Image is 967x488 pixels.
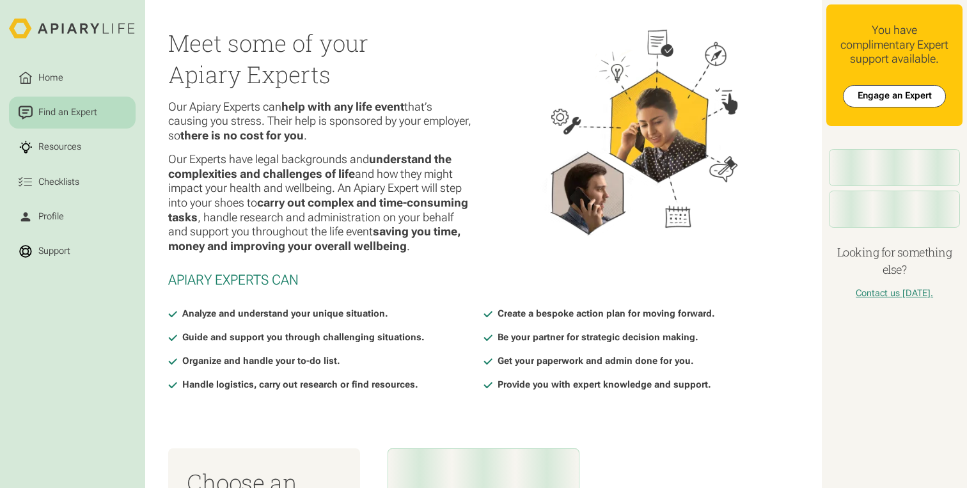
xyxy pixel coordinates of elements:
p: Our Apiary Experts can that’s causing you stress. Their help is sponsored by your employer, so . [168,100,475,143]
div: Resources [36,140,83,154]
div: Analyze and understand your unique situation. [182,307,388,321]
div: Checklists [36,175,81,189]
a: Home [9,61,136,94]
h2: Meet some of your Apiary Experts [168,28,475,90]
div: Support [36,244,72,258]
div: You have complimentary Expert support available. [836,23,953,67]
a: Checklists [9,166,136,198]
a: Profile [9,201,136,233]
strong: understand the complexities and challenges of life [168,152,452,180]
strong: saving you time, money and improving your overall wellbeing [168,224,461,253]
strong: carry out complex and time-consuming tasks [168,196,468,224]
a: Support [9,235,136,268]
a: Contact us [DATE]. [856,288,933,299]
div: Create a bespoke action plan for moving forward. [498,307,715,321]
div: Guide and support you through challenging situations. [182,331,425,345]
div: Organize and handle your to-do list. [182,354,340,368]
div: Provide you with expert knowledge and support. [498,378,711,392]
a: Find an Expert [9,97,136,129]
div: Find an Expert [36,106,99,120]
a: Resources [9,131,136,164]
div: Get your paperwork and admin done for you. [498,354,694,368]
p: Our Experts have legal backgrounds and and how they might impact your health and wellbeing. An Ap... [168,152,475,253]
div: Profile [36,210,66,224]
h4: Looking for something else? [826,244,962,278]
div: Be your partner for strategic decision making. [498,331,698,345]
h2: Apiary Experts Can [168,272,799,288]
a: Engage an Expert [843,85,946,107]
div: Handle logistics, carry out research or find resources. [182,378,418,392]
strong: there is no cost for you [180,129,304,142]
strong: help with any life event [281,100,404,113]
div: Home [36,71,65,85]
